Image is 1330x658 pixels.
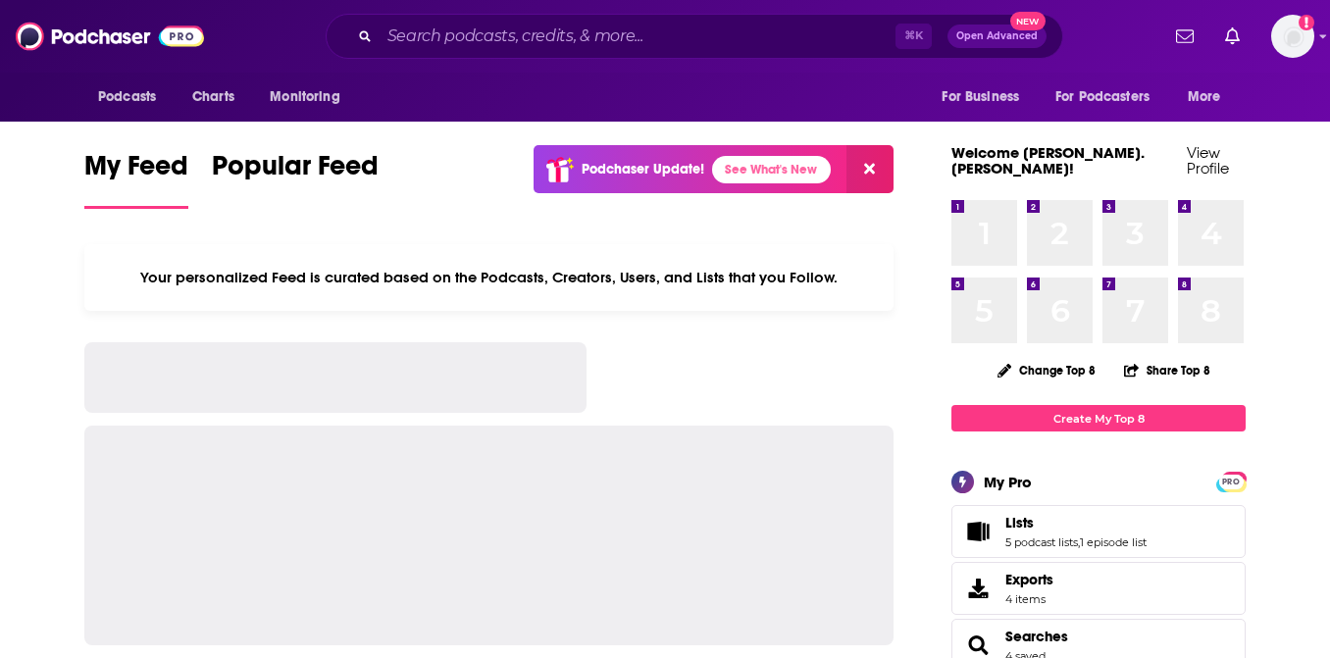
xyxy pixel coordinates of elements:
img: User Profile [1271,15,1314,58]
a: Popular Feed [212,149,379,209]
button: open menu [928,78,1044,116]
span: Logged in as heidi.egloff [1271,15,1314,58]
span: Lists [951,505,1246,558]
button: Share Top 8 [1123,351,1211,389]
span: ⌘ K [895,24,932,49]
span: Open Advanced [956,31,1038,41]
a: Exports [951,562,1246,615]
a: 1 episode list [1080,535,1147,549]
p: Podchaser Update! [582,161,704,177]
span: Lists [1005,514,1034,531]
a: My Feed [84,149,188,209]
button: open menu [84,78,181,116]
svg: Add a profile image [1299,15,1314,30]
a: Create My Top 8 [951,405,1246,431]
span: My Feed [84,149,188,194]
div: Your personalized Feed is curated based on the Podcasts, Creators, Users, and Lists that you Follow. [84,244,894,311]
span: 4 items [1005,592,1053,606]
input: Search podcasts, credits, & more... [380,21,895,52]
a: PRO [1219,474,1243,488]
a: Show notifications dropdown [1168,20,1202,53]
a: Show notifications dropdown [1217,20,1248,53]
a: Charts [179,78,246,116]
div: Search podcasts, credits, & more... [326,14,1063,59]
span: Monitoring [270,83,339,111]
span: For Business [942,83,1019,111]
span: Charts [192,83,234,111]
a: Lists [958,518,997,545]
button: Change Top 8 [986,358,1107,382]
span: , [1078,535,1080,549]
span: New [1010,12,1046,30]
button: open menu [256,78,365,116]
span: Exports [958,575,997,602]
a: Welcome [PERSON_NAME].[PERSON_NAME]! [951,143,1145,177]
span: Popular Feed [212,149,379,194]
span: Exports [1005,571,1053,588]
button: Open AdvancedNew [947,25,1047,48]
img: Podchaser - Follow, Share and Rate Podcasts [16,18,204,55]
button: Show profile menu [1271,15,1314,58]
a: See What's New [712,156,831,183]
button: open menu [1174,78,1246,116]
span: More [1188,83,1221,111]
button: open menu [1043,78,1178,116]
span: For Podcasters [1055,83,1150,111]
a: 5 podcast lists [1005,535,1078,549]
a: View Profile [1187,143,1229,177]
span: PRO [1219,475,1243,489]
span: Podcasts [98,83,156,111]
a: Searches [1005,628,1068,645]
a: Lists [1005,514,1147,531]
div: My Pro [984,473,1032,491]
